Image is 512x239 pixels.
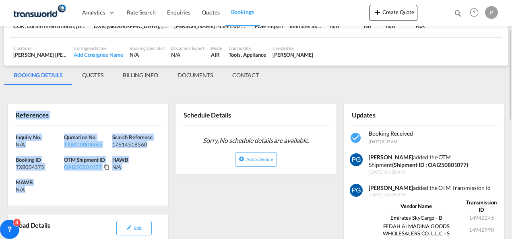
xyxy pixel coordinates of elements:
span: Help [467,6,481,19]
div: N/A [16,141,62,148]
div: Commodity [229,45,266,51]
md-icon: Click to Copy [104,164,109,170]
div: [PERSON_NAME] : 4,691.00 KG | Volumetric Wt : 4,691.00 KG | Chargeable Wt : 4,691.00 KG [174,23,248,30]
div: Document Expert [171,45,204,51]
span: [DATE] 8:37 AM [369,139,398,144]
body: Editor, editor4 [8,8,140,16]
span: Quotes [202,9,219,16]
div: Customer [13,45,67,51]
md-tab-item: DOCUMENTS [168,66,223,85]
div: Tools, Appliance [229,51,266,58]
img: f753ae806dec11f0841701cdfdf085c0.png [12,4,66,22]
div: TXB004375 [16,163,62,171]
div: P [485,6,498,19]
span: Booking Received [369,130,413,137]
strong: [PERSON_NAME] [369,154,413,161]
div: N/A [130,51,165,58]
div: Updates [350,107,423,122]
button: icon-plus-circleAdd Schedule [235,152,277,167]
span: Inquiry No. [16,134,41,140]
div: Consignee Name [74,45,123,51]
td: 14942245 [464,214,499,222]
div: Mode [211,45,222,51]
div: N/A [416,23,443,30]
button: icon-pencilEdit [116,221,152,235]
div: OAI250801077 [64,163,102,171]
div: Pradhesh Gautham [273,51,313,58]
div: N/A [16,186,25,193]
md-icon: icon-pencil [126,225,132,230]
td: 14942990 [464,222,499,237]
md-icon: icon-plus-circle [239,156,244,162]
td: FEDAH ALMADINA GOODS WHOLESALERS CO. L.L.C - S [369,222,464,237]
span: MAWB [16,179,33,185]
md-pagination-wrapper: Use the left and right arrow keys to navigate between tabs [4,66,268,85]
div: TXB000004465 [64,141,110,148]
div: Schedule Details [182,107,254,122]
button: icon-plus 400-fgCreate Quote [370,5,417,21]
span: Bookings [231,8,254,15]
div: N/A [386,23,409,30]
div: Add Consignee Name [74,51,123,58]
img: vm11kgAAAAZJREFUAwCWHwimzl+9jgAAAABJRU5ErkJggg== [350,184,363,197]
div: icon-magnify [454,9,462,21]
span: Analytics [82,8,105,16]
md-icon: icon-magnify [454,9,462,18]
md-icon: icon-plus 400-fg [373,7,382,17]
strong: Transmission ID [466,199,497,213]
md-tab-item: CONTACT [223,66,268,85]
div: 17614518560 [112,141,159,148]
div: N/A [171,51,204,58]
span: [DATE] 04:38 AM [369,192,499,198]
div: - import [265,23,283,30]
div: Created By [273,45,313,51]
strong: (Shipment ID : OAI250801077) [392,161,468,168]
span: [DATE] 04:38 AM [369,169,499,176]
span: OTM Shipment ID [64,157,105,163]
div: [PERSON_NAME] [PERSON_NAME] [13,51,67,58]
span: Add Schedule [246,157,273,162]
span: Edit [134,225,142,231]
span: Booking ID [16,157,41,163]
span: Enquiries [167,9,190,16]
div: FOB [255,23,265,30]
span: Quotation No. [64,134,97,140]
md-icon: icon-checkbox-marked-circle [350,132,363,144]
img: vm11kgAAAAZJREFUAwCWHwimzl+9jgAAAABJRU5ErkJggg== [350,153,363,166]
div: N/A [112,163,161,171]
span: HAWB [112,157,128,163]
div: COK, Cochin International, Cochin, India, Indian Subcontinent, Asia Pacific [13,23,87,30]
div: Booking Specialist [130,45,165,51]
div: AIR [211,51,222,58]
div: No [364,23,380,30]
div: N/A [330,23,357,30]
div: added the OTM Shipment [369,153,499,169]
div: Help [467,6,485,20]
div: added the OTM Transmission Id [369,184,499,192]
md-tab-item: QUOTES [72,66,113,85]
div: Emirates SkyCargo [290,23,324,30]
td: Emirates SkyCargo - B [369,214,464,222]
strong: [PERSON_NAME] [369,184,413,191]
md-tab-item: BILLING INFO [113,66,168,85]
div: DXB, Dubai International, Dubai, United Arab Emirates, Middle East, Middle East [94,23,168,30]
md-tab-item: BOOKING DETAILS [4,66,72,85]
span: Sorry, No schedule details are available. [200,133,312,148]
span: Search Reference [112,134,153,140]
div: References [14,107,87,122]
strong: Vendor Name [401,203,432,209]
span: Rate Search [127,9,156,16]
div: Load Details [14,218,54,239]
